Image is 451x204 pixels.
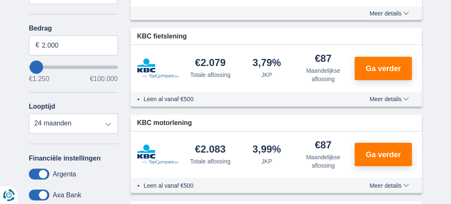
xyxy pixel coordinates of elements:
[355,57,412,80] button: Ga verder
[370,96,409,102] span: Meer details
[261,157,272,166] div: JKP
[195,144,225,156] div: €2.083
[144,95,352,103] li: Leen al vanaf €500
[29,66,118,69] input: wantToBorrow
[315,140,332,151] div: €87
[364,96,415,102] button: Meer details
[253,144,281,156] div: 3,99%
[137,118,192,128] span: KBC motorlening
[137,32,187,41] span: KBC fietslening
[315,54,332,65] div: €87
[370,10,409,16] span: Meer details
[366,151,401,158] span: Ga verder
[195,58,225,69] div: €2.079
[298,153,348,170] div: Maandelijkse aflossing
[355,143,412,166] button: Ga verder
[190,71,231,79] div: Totale aflossing
[366,65,401,72] span: Ga verder
[29,103,55,110] label: Looptijd
[364,182,415,189] button: Meer details
[298,66,348,83] div: Maandelijkse aflossing
[190,157,231,166] div: Totale aflossing
[364,10,415,17] button: Meer details
[137,59,179,79] img: product.pl.alt KBC
[253,58,281,69] div: 3,79%
[144,181,352,190] li: Leen al vanaf €500
[137,145,179,165] img: product.pl.alt KBC
[29,76,49,82] span: €1.250
[53,171,76,178] label: Argenta
[370,183,409,189] span: Meer details
[90,76,118,82] span: €100.000
[29,25,118,32] label: Bedrag
[53,191,81,199] label: Axa Bank
[29,155,101,162] label: Financiële instellingen
[261,71,272,79] div: JKP
[36,41,39,50] span: €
